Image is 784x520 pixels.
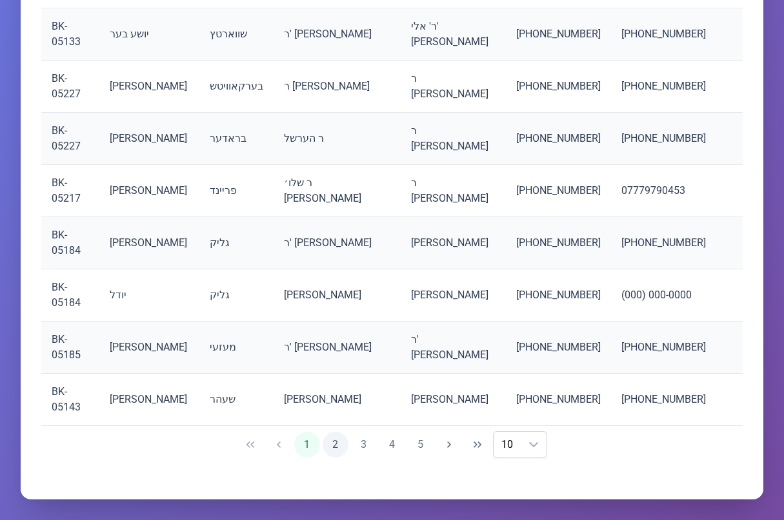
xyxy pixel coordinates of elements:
td: [PHONE_NUMBER] [506,374,611,426]
td: בראדער [199,113,274,165]
td: פריינד [199,165,274,217]
td: [PERSON_NAME] [274,269,401,322]
a: BK-05217 [52,177,81,204]
td: [PERSON_NAME] [401,217,506,269]
td: מעזעי [199,322,274,374]
td: בערקאוויטש [199,61,274,113]
td: [PERSON_NAME] [401,374,506,426]
button: 1 [294,432,320,457]
td: (000) 000-0000 [611,269,716,322]
button: 4 [379,432,405,457]
td: ר [PERSON_NAME] [401,165,506,217]
a: BK-05143 [52,385,81,413]
a: BK-05133 [52,20,81,48]
td: ר' [PERSON_NAME] [401,322,506,374]
td: [PERSON_NAME] [99,113,199,165]
td: שעהר [199,374,274,426]
td: [PHONE_NUMBER] [506,217,611,269]
td: ר הערשל [274,113,401,165]
button: 5 [408,432,434,457]
td: [PERSON_NAME] [99,322,199,374]
td: [PERSON_NAME] [99,374,199,426]
td: ר' אלי' [PERSON_NAME] [401,8,506,61]
td: ר' [PERSON_NAME] [274,217,401,269]
td: ר' [PERSON_NAME] [274,8,401,61]
td: [PHONE_NUMBER] [506,322,611,374]
button: 3 [351,432,377,457]
a: BK-05227 [52,72,81,100]
td: גליק [199,217,274,269]
td: [PERSON_NAME] [274,374,401,426]
button: Next Page [436,432,462,457]
td: [PHONE_NUMBER] [611,374,716,426]
td: [PHONE_NUMBER] [506,269,611,322]
td: [PERSON_NAME] [99,217,199,269]
td: [PERSON_NAME] [99,61,199,113]
td: גליק [199,269,274,322]
td: [PHONE_NUMBER] [611,217,716,269]
td: ר' [PERSON_NAME] [274,322,401,374]
td: [PHONE_NUMBER] [506,8,611,61]
span: Rows per page [494,432,521,457]
td: 07779790453 [611,165,716,217]
button: Last Page [465,432,490,457]
td: יודל [99,269,199,322]
td: [PERSON_NAME] [99,165,199,217]
td: [PHONE_NUMBER] [611,113,716,165]
td: ר [PERSON_NAME] [401,61,506,113]
div: dropdown trigger [521,432,547,457]
td: יושע בער [99,8,199,61]
td: [PHONE_NUMBER] [506,61,611,113]
td: ר [PERSON_NAME] [401,113,506,165]
button: 2 [323,432,348,457]
td: [PHONE_NUMBER] [611,322,716,374]
td: שווארטץ [199,8,274,61]
td: ר שלו׳ [PERSON_NAME] [274,165,401,217]
td: [PHONE_NUMBER] [611,8,716,61]
td: ר [PERSON_NAME] [274,61,401,113]
a: BK-05185 [52,333,81,361]
td: [PHONE_NUMBER] [506,165,611,217]
a: BK-05184 [52,229,81,256]
td: [PERSON_NAME] [401,269,506,322]
a: BK-05184 [52,281,81,309]
td: [PHONE_NUMBER] [506,113,611,165]
td: [PHONE_NUMBER] [611,61,716,113]
a: BK-05227 [52,124,81,152]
